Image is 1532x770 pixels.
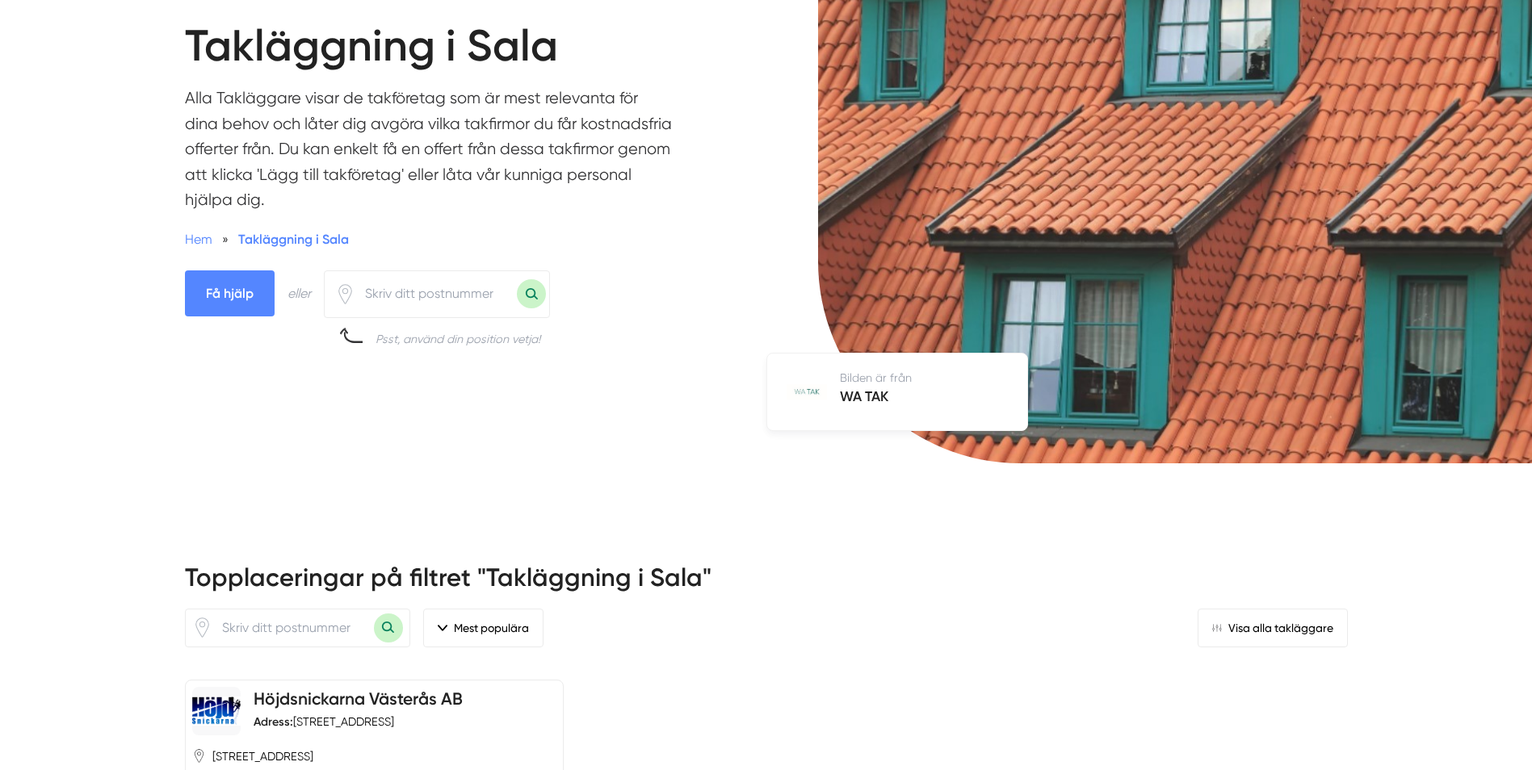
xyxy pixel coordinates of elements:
[423,609,544,647] button: Mest populära
[185,229,674,249] nav: Breadcrumb
[840,371,912,384] span: Bilden är från
[185,232,212,247] a: Hem
[254,714,394,730] div: [STREET_ADDRESS]
[192,749,206,763] svg: Pin / Karta
[185,20,728,86] h1: Takläggning i Sala
[192,697,241,726] img: Höjdsnickarna Västerås AB logotyp
[335,284,355,304] svg: Pin / Karta
[185,86,674,221] p: Alla Takläggare visar de takföretag som är mest relevanta för dina behov och låter dig avgöra vil...
[840,386,976,411] h5: WA TAK
[192,617,212,638] span: Klicka för att använda din position.
[1198,609,1348,647] a: Visa alla takläggare
[374,613,403,642] button: Sök med postnummer
[185,560,1348,608] h2: Topplaceringar på filtret "Takläggning i Sala"
[222,229,229,249] span: »
[254,714,293,729] strong: Adress:
[423,609,544,647] span: filter-section
[517,279,546,308] button: Sök med postnummer
[335,284,355,304] span: Klicka för att använda din position.
[355,275,517,312] input: Skriv ditt postnummer
[238,232,349,247] a: Takläggning i Sala
[376,331,540,347] div: Psst, använd din position vetja!
[185,270,275,316] span: Få hjälp
[212,748,313,764] span: [STREET_ADDRESS]
[212,609,374,647] input: Skriv ditt postnummer
[254,688,463,709] a: Höjdsnickarna Västerås AB
[787,384,827,400] img: WA TAK logotyp
[192,617,212,638] svg: Pin / Karta
[288,283,311,303] div: eller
